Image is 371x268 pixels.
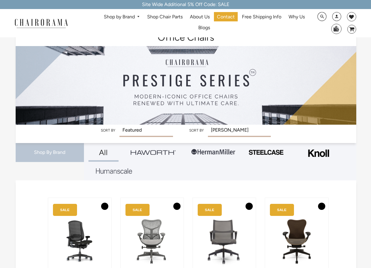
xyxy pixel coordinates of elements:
[286,12,308,21] a: Why Us
[318,203,325,210] button: Add to Wishlist
[187,12,213,21] a: About Us
[60,208,70,212] text: SALE
[332,24,341,33] img: WhatsApp_Image_2024-07-12_at_16.23.01.webp
[97,12,312,34] nav: DesktopNavigation
[239,12,284,21] a: Free Shipping Info
[205,208,214,212] text: SALE
[198,25,210,31] span: Blogs
[101,128,115,132] label: Sort by
[16,30,356,125] img: Office Chairs
[101,12,143,22] a: Shop by Brand
[11,18,71,28] img: chairorama
[307,145,331,161] img: Frame_4.png
[144,12,186,21] a: Shop Chair Parts
[191,143,236,161] img: Group-1.png
[189,128,204,132] label: Sort by
[101,203,108,210] button: Add to Wishlist
[242,14,281,20] span: Free Shipping Info
[217,14,235,20] span: Contact
[289,14,305,20] span: Why Us
[173,203,181,210] button: Add to Wishlist
[131,150,176,154] img: Group_4be16a4b-c81a-4a6e-a540-764d0a8faf6e.png
[132,208,142,212] text: SALE
[88,143,119,162] a: All
[147,14,183,20] span: Shop Chair Parts
[246,203,253,210] button: Add to Wishlist
[277,208,286,212] text: SALE
[214,12,238,21] a: Contact
[248,149,284,156] img: PHOTO-2024-07-09-00-53-10-removebg-preview.png
[16,143,84,162] div: Shop By Brand
[190,14,210,20] span: About Us
[96,168,132,174] img: Layer_1_1.png
[195,23,213,33] a: Blogs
